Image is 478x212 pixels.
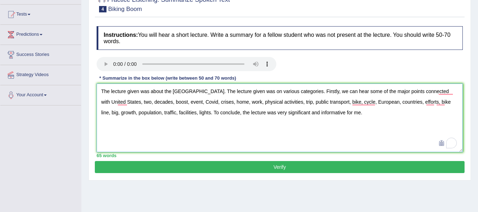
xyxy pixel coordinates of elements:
[95,161,465,173] button: Verify
[97,75,239,81] div: * Summarize in the box below (write between 50 and 70 words)
[0,65,81,83] a: Strategy Videos
[0,45,81,63] a: Success Stories
[108,6,142,12] small: Biking Boom
[0,85,81,103] a: Your Account
[0,25,81,42] a: Predictions
[97,26,463,50] h4: You will hear a short lecture. Write a summary for a fellow student who was not present at the le...
[97,152,463,159] div: 65 words
[99,6,106,12] span: 4
[97,84,463,152] textarea: To enrich screen reader interactions, please activate Accessibility in Grammarly extension settings
[104,32,138,38] b: Instructions:
[0,5,81,22] a: Tests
